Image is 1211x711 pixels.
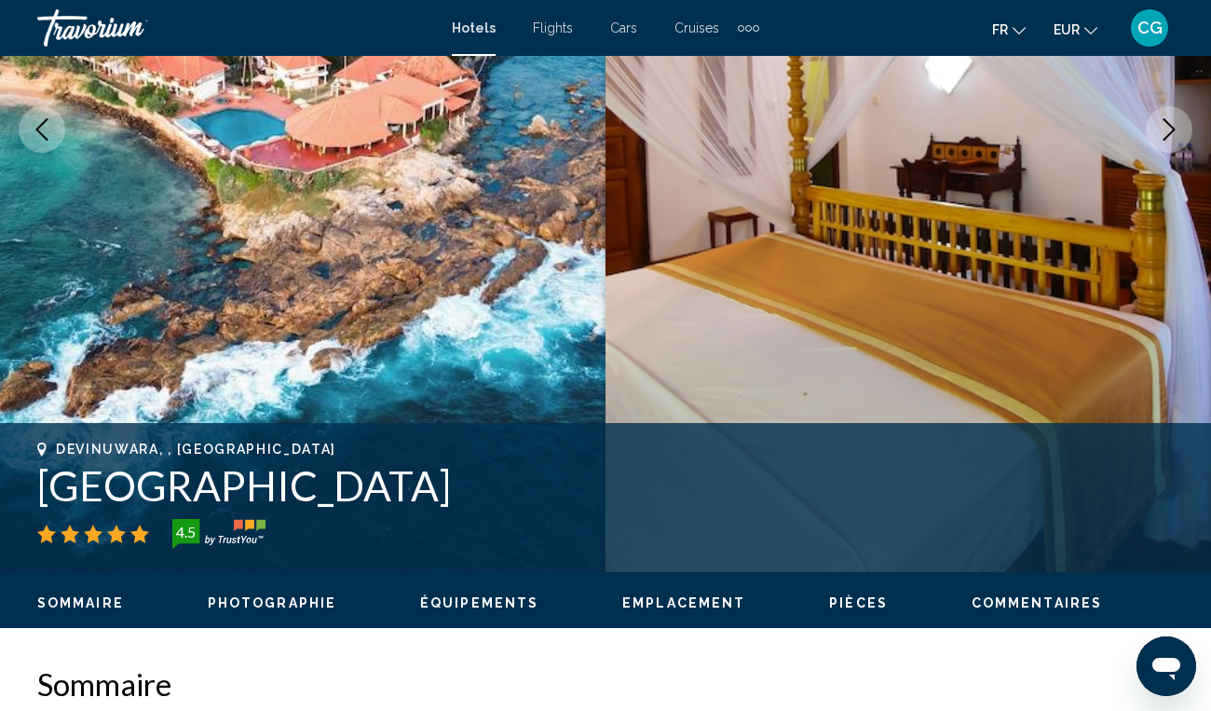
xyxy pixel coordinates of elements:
[1136,636,1196,696] iframe: Button to launch messaging window
[738,13,759,43] button: Extra navigation items
[1146,106,1192,153] button: Next image
[1054,22,1080,37] span: EUR
[1054,16,1097,43] button: Change currency
[622,595,745,610] span: Emplacement
[829,595,888,610] span: Pièces
[420,595,538,610] span: Équipements
[533,21,573,35] a: Flights
[37,595,124,611] button: Sommaire
[37,595,124,610] span: Sommaire
[1137,19,1163,37] span: CG
[37,9,433,47] a: Travorium
[167,521,204,543] div: 4.5
[992,16,1026,43] button: Change language
[208,595,336,611] button: Photographie
[56,442,336,457] span: Devinuwara, , [GEOGRAPHIC_DATA]
[674,21,719,35] a: Cruises
[37,461,1174,510] h1: [GEOGRAPHIC_DATA]
[992,22,1008,37] span: fr
[452,21,496,35] a: Hotels
[829,595,888,611] button: Pièces
[1125,8,1174,48] button: User Menu
[972,595,1102,610] span: Commentaires
[972,595,1102,611] button: Commentaires
[420,595,538,611] button: Équipements
[37,665,1174,703] h2: Sommaire
[610,21,637,35] a: Cars
[172,519,265,549] img: trustyou-badge-hor.svg
[622,595,745,611] button: Emplacement
[208,595,336,610] span: Photographie
[19,106,65,153] button: Previous image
